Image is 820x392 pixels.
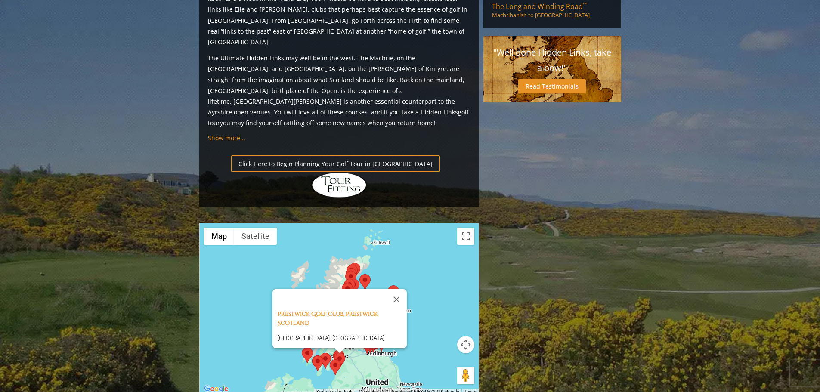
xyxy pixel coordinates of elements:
[386,289,407,310] button: Close
[278,333,407,343] p: [GEOGRAPHIC_DATA], [GEOGRAPHIC_DATA]
[583,1,587,8] sup: ™
[457,336,474,353] button: Map camera controls
[492,45,613,76] p: "Well done Hidden Links, take a bow!"
[311,172,367,198] img: Hidden Links
[208,134,245,142] a: Show more...
[492,2,587,11] span: The Long and Winding Road
[231,155,440,172] a: Click Here to Begin Planning Your Golf Tour in [GEOGRAPHIC_DATA]
[457,367,474,384] button: Drag Pegman onto the map to open Street View
[457,228,474,245] button: Toggle fullscreen view
[208,108,469,127] a: golf tour
[518,79,586,93] a: Read Testimonials
[208,52,470,128] p: The Ultimate Hidden Links may well be in the west. The Machrie, on the [GEOGRAPHIC_DATA], and [GE...
[204,228,234,245] button: Show street map
[234,228,277,245] button: Show satellite imagery
[492,2,613,19] a: The Long and Winding Road™Machrihanish to [GEOGRAPHIC_DATA]
[278,310,378,327] a: Prestwick Golf Club, Prestwick Scotland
